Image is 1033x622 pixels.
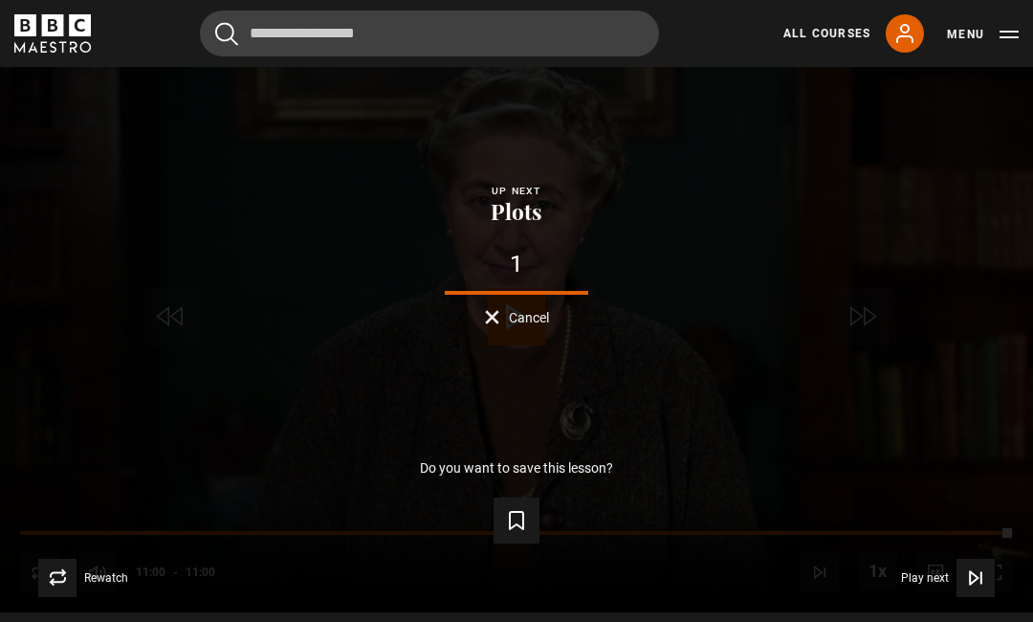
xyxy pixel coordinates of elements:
[901,572,949,584] span: Play next
[14,14,91,53] svg: BBC Maestro
[215,22,238,46] button: Submit the search query
[38,559,128,597] button: Rewatch
[31,253,1002,277] div: 1
[901,559,995,597] button: Play next
[420,461,613,475] p: Do you want to save this lesson?
[200,11,659,56] input: Search
[485,310,549,324] button: Cancel
[783,25,870,42] a: All Courses
[485,200,548,224] button: Plots
[947,25,1019,44] button: Toggle navigation
[509,311,549,324] span: Cancel
[84,572,128,584] span: Rewatch
[31,183,1002,200] div: Up next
